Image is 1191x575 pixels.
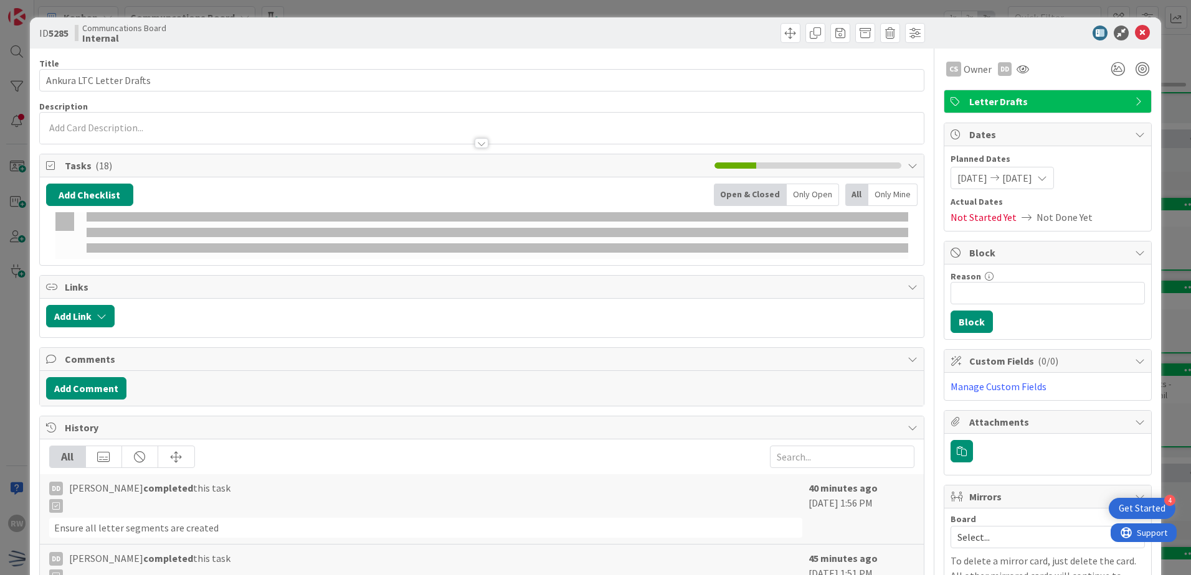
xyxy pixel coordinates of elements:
span: Links [65,279,901,294]
button: Block [951,311,993,333]
span: Not Done Yet [1037,210,1093,225]
div: DD [998,62,1012,76]
b: Internal [82,33,166,43]
span: Not Started Yet [951,210,1017,225]
span: ( 0/0 ) [1038,355,1058,367]
div: Get Started [1119,502,1165,515]
span: Block [969,245,1129,260]
input: Search... [770,446,914,468]
a: Manage Custom Fields [951,380,1046,393]
span: Comments [65,352,901,367]
span: ID [39,26,69,40]
div: All [845,184,868,206]
span: Planned Dates [951,152,1145,166]
b: completed [143,552,193,564]
b: 40 minutes ago [809,482,878,494]
span: ( 18 ) [95,159,112,172]
div: DD [49,552,63,566]
span: Mirrors [969,489,1129,504]
span: Communcations Board [82,23,166,33]
span: Actual Dates [951,195,1145,208]
span: Dates [969,127,1129,142]
span: Letter Drafts [969,94,1129,109]
div: Ensure all letter segments are created [49,518,802,538]
b: completed [143,482,193,494]
div: DD [49,482,63,495]
span: [DATE] [957,171,987,185]
span: Owner [964,62,992,77]
div: All [50,446,86,467]
button: Add Link [46,305,115,327]
span: Select... [957,528,1117,546]
span: Support [26,2,57,17]
div: Open & Closed [714,184,787,206]
span: Board [951,515,976,523]
div: Only Mine [868,184,918,206]
div: CS [946,62,961,77]
span: History [65,420,901,435]
b: 45 minutes ago [809,552,878,564]
button: Add Comment [46,377,126,400]
span: Tasks [65,158,708,173]
input: type card name here... [39,69,924,91]
button: Add Checklist [46,184,133,206]
span: Attachments [969,414,1129,429]
span: Custom Fields [969,353,1129,368]
span: [DATE] [1002,171,1032,185]
label: Reason [951,271,981,282]
div: Open Get Started checklist, remaining modules: 4 [1109,498,1175,519]
div: [DATE] 1:56 PM [809,480,914,538]
b: 5285 [49,27,69,39]
span: [PERSON_NAME] this task [69,480,230,513]
label: Title [39,58,59,69]
span: Description [39,101,88,112]
div: Only Open [787,184,839,206]
div: 4 [1164,495,1175,506]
